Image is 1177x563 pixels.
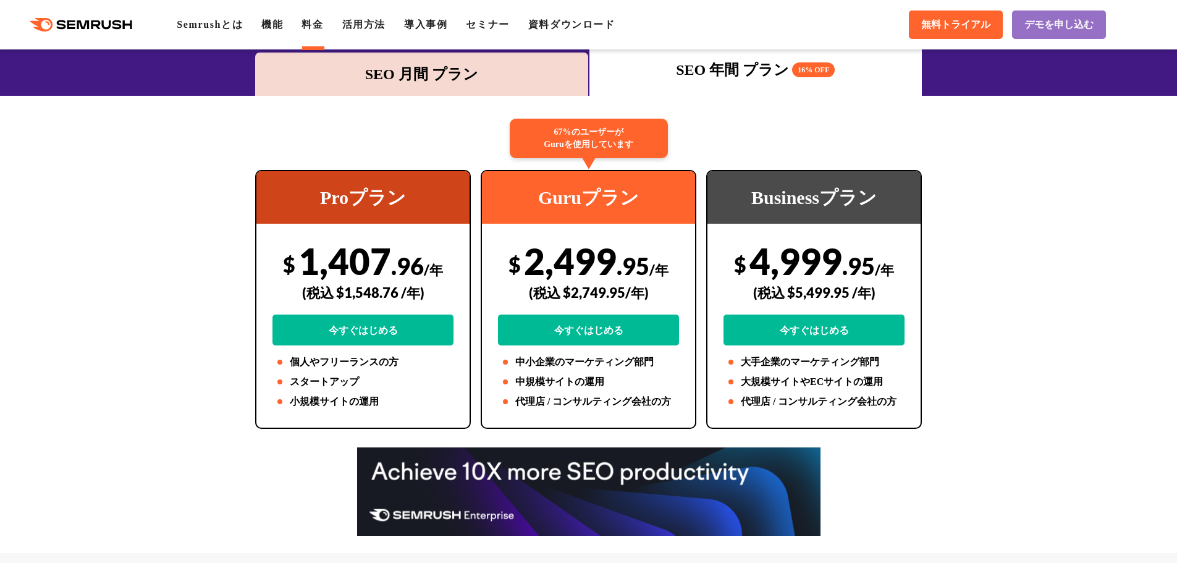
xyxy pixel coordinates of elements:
a: 機能 [261,19,283,30]
div: 2,499 [498,239,679,345]
li: 代理店 / コンサルティング会社の方 [723,394,905,409]
div: 4,999 [723,239,905,345]
li: 個人やフリーランスの方 [272,355,454,370]
span: /年 [649,261,669,278]
span: 16% OFF [792,62,835,77]
span: 無料トライアル [921,19,990,32]
div: (税込 $5,499.95 /年) [723,271,905,315]
a: セミナー [466,19,509,30]
a: 今すぐはじめる [498,315,679,345]
span: /年 [875,261,894,278]
span: .95 [617,252,649,280]
span: $ [508,252,521,277]
span: $ [283,252,295,277]
span: .96 [391,252,424,280]
a: 今すぐはじめる [723,315,905,345]
a: 料金 [302,19,323,30]
div: 67%のユーザーが Guruを使用しています [510,119,668,158]
div: (税込 $2,749.95/年) [498,271,679,315]
a: 活用方法 [342,19,386,30]
a: 導入事例 [404,19,447,30]
div: SEO 年間 プラン [596,59,916,81]
div: (税込 $1,548.76 /年) [272,271,454,315]
div: Proプラン [256,171,470,224]
li: 代理店 / コンサルティング会社の方 [498,394,679,409]
div: SEO 月間 プラン [261,63,582,85]
li: 小規模サイトの運用 [272,394,454,409]
li: 中規模サイトの運用 [498,375,679,389]
div: 1,407 [272,239,454,345]
span: .95 [842,252,875,280]
a: Semrushとは [177,19,243,30]
a: 今すぐはじめる [272,315,454,345]
span: /年 [424,261,443,278]
li: 大規模サイトやECサイトの運用 [723,375,905,389]
div: Businessプラン [707,171,921,224]
span: $ [734,252,746,277]
span: デモを申し込む [1024,19,1094,32]
a: デモを申し込む [1012,11,1106,39]
li: 大手企業のマーケティング部門 [723,355,905,370]
a: 無料トライアル [909,11,1003,39]
li: 中小企業のマーケティング部門 [498,355,679,370]
li: スタートアップ [272,375,454,389]
div: Guruプラン [482,171,695,224]
a: 資料ダウンロード [528,19,615,30]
